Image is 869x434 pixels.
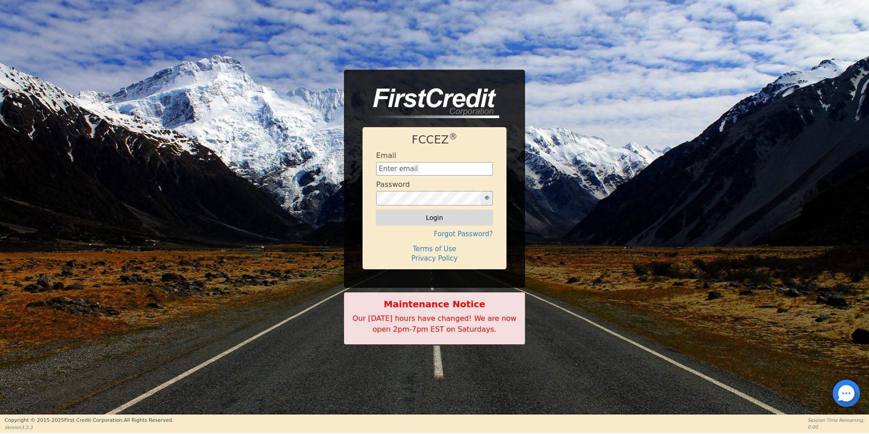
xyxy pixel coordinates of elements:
[376,180,410,189] h4: Password
[5,417,173,424] p: Copyright © 2015- 2025 First Credit Corporation.
[353,314,516,334] span: Our [DATE] hours have changed! We are now open 2pm-7pm EST on Saturdays.
[363,88,499,118] img: logo-CMu_cnol.png
[124,417,173,423] span: All Rights Reserved.
[376,133,493,147] h1: FCCEZ
[5,424,173,431] p: Version 3.2.3
[376,151,396,160] h4: Email
[808,424,864,430] p: 0:00
[376,245,493,253] h4: Terms of Use
[376,162,493,176] input: Enter email
[376,191,481,205] input: password
[449,132,458,141] sup: ®
[376,254,493,262] h4: Privacy Policy
[808,417,864,424] p: Session Time Remaining:
[376,210,493,225] button: Login
[376,230,493,238] h4: Forgot Password?
[349,297,520,311] b: Maintenance Notice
